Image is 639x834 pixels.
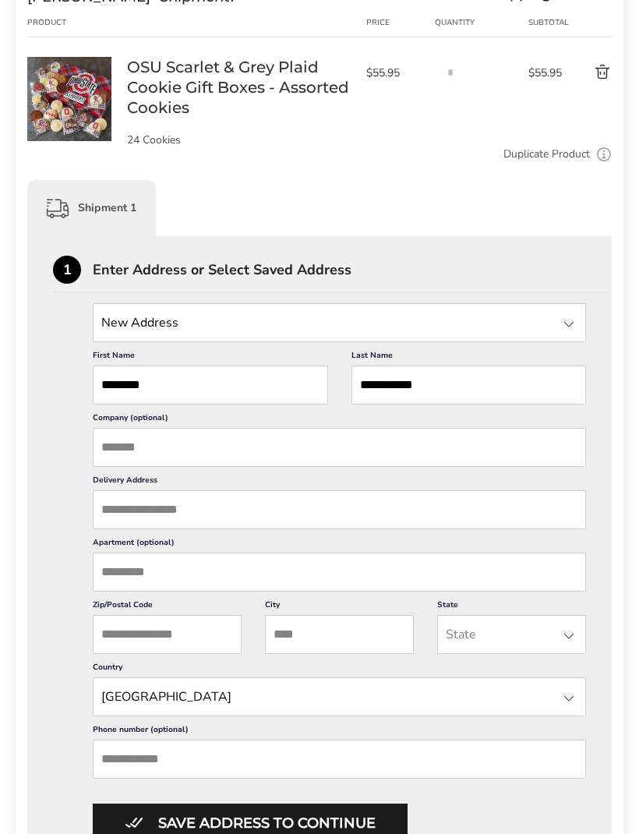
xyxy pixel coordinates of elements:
[27,56,111,71] a: OSU Scarlet & Grey Plaid Cookie Gift Boxes - Assorted Cookies
[53,256,81,284] div: 1
[93,263,612,277] div: Enter Address or Select Saved Address
[93,615,242,654] input: ZIP
[27,16,127,29] div: Product
[93,428,586,467] input: Company
[93,599,242,615] label: Zip/Postal Code
[351,350,587,366] label: Last Name
[366,65,426,80] span: $55.95
[566,63,612,82] button: Delete product
[528,16,567,29] div: Subtotal
[93,677,586,716] input: State
[27,57,111,141] img: OSU Scarlet & Grey Plaid Cookie Gift Boxes - Assorted Cookies
[93,537,586,553] label: Apartment (optional)
[437,599,586,615] label: State
[127,57,351,118] a: OSU Scarlet & Grey Plaid Cookie Gift Boxes - Assorted Cookies
[528,65,567,80] span: $55.95
[93,724,586,740] label: Phone number (optional)
[93,412,586,428] label: Company (optional)
[127,135,351,146] p: 24 Cookies
[503,146,590,163] a: Duplicate Product
[366,16,434,29] div: Price
[93,475,586,490] label: Delivery Address
[93,350,328,366] label: First Name
[93,553,586,592] input: Apartment
[351,366,587,405] input: Last Name
[93,662,586,677] label: Country
[437,615,586,654] input: State
[93,303,586,342] input: State
[27,180,156,236] div: Shipment 1
[93,490,586,529] input: Delivery Address
[93,366,328,405] input: First Name
[265,615,414,654] input: City
[265,599,414,615] label: City
[435,57,466,88] input: Quantity input
[435,16,528,29] div: Quantity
